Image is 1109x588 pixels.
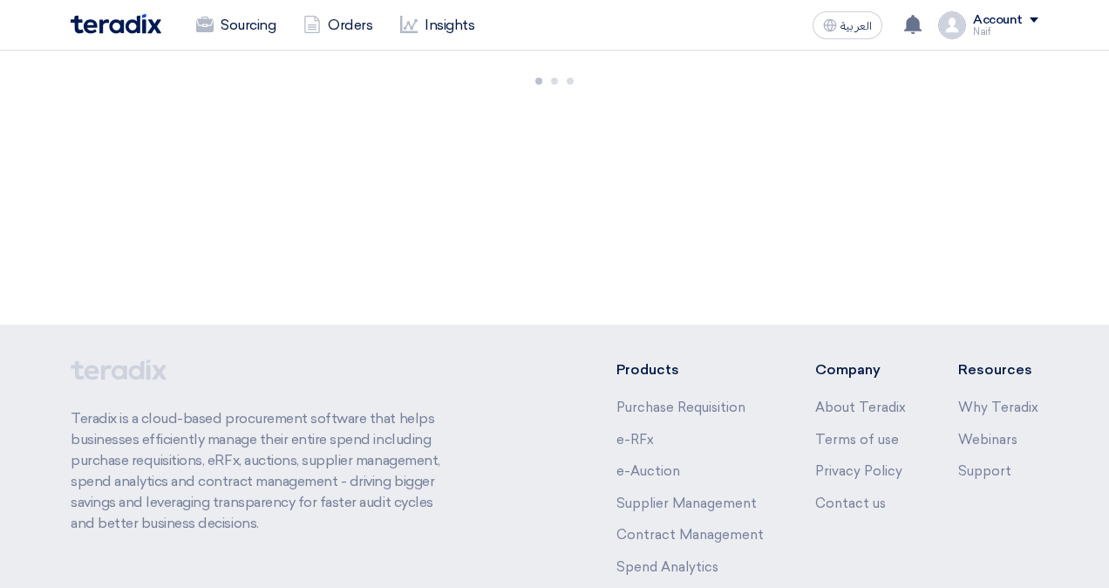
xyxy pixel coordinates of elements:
[289,6,386,44] a: Orders
[840,20,872,32] span: العربية
[616,527,764,543] a: Contract Management
[386,6,488,44] a: Insights
[973,13,1023,28] div: Account
[182,6,289,44] a: Sourcing
[973,27,1038,37] div: Naif
[616,400,745,415] a: Purchase Requisition
[815,463,902,479] a: Privacy Policy
[616,559,718,575] a: Spend Analytics
[938,11,966,39] img: profile_test.png
[815,359,906,380] li: Company
[815,400,906,415] a: About Teradix
[958,432,1017,448] a: Webinars
[616,496,757,511] a: Supplier Management
[958,400,1038,415] a: Why Teradix
[71,14,161,34] img: Teradix logo
[616,463,680,479] a: e-Auction
[813,11,882,39] button: العربية
[71,408,458,534] p: Teradix is a cloud-based procurement software that helps businesses efficiently manage their enti...
[815,496,886,511] a: Contact us
[616,359,764,380] li: Products
[616,432,654,448] a: e-RFx
[958,463,1011,479] a: Support
[958,359,1038,380] li: Resources
[815,432,899,448] a: Terms of use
